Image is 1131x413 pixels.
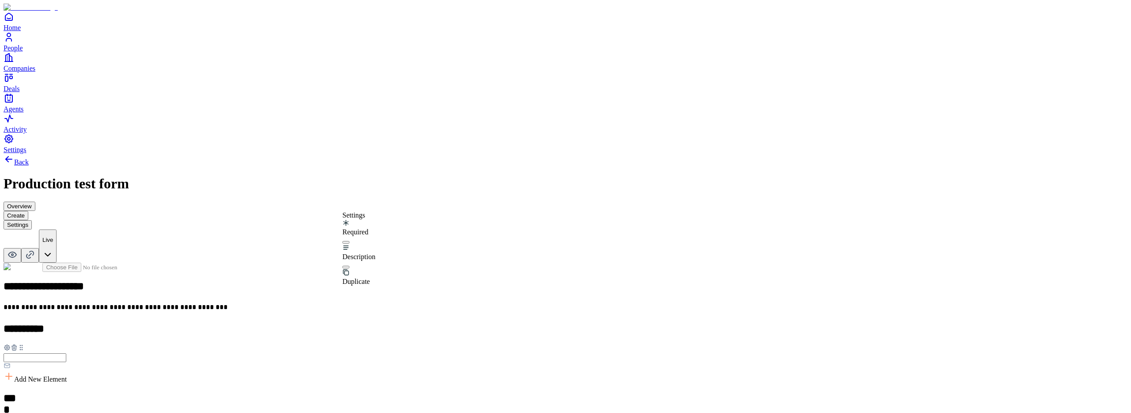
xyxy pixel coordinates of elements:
[342,253,376,261] div: Description
[4,44,23,52] span: People
[342,228,376,236] div: Required
[4,32,1127,52] a: People
[4,134,1127,153] a: Settings
[4,85,19,92] span: Deals
[4,4,58,11] img: Item Brain Logo
[4,113,1127,133] a: Activity
[4,93,1127,113] a: Agents
[4,126,27,133] span: Activity
[342,278,376,286] div: Duplicate
[342,211,376,219] div: Settings
[4,202,35,211] button: Overview
[4,146,27,153] span: Settings
[4,105,23,113] span: Agents
[4,263,42,271] img: Form Logo
[4,11,1127,31] a: Home
[4,158,29,166] a: Back
[4,73,1127,92] a: Deals
[4,220,32,229] button: Settings
[4,176,1127,192] h1: Production test form
[4,24,21,31] span: Home
[4,211,28,220] button: Create
[14,375,67,383] span: Add New Element
[4,65,35,72] span: Companies
[4,52,1127,72] a: Companies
